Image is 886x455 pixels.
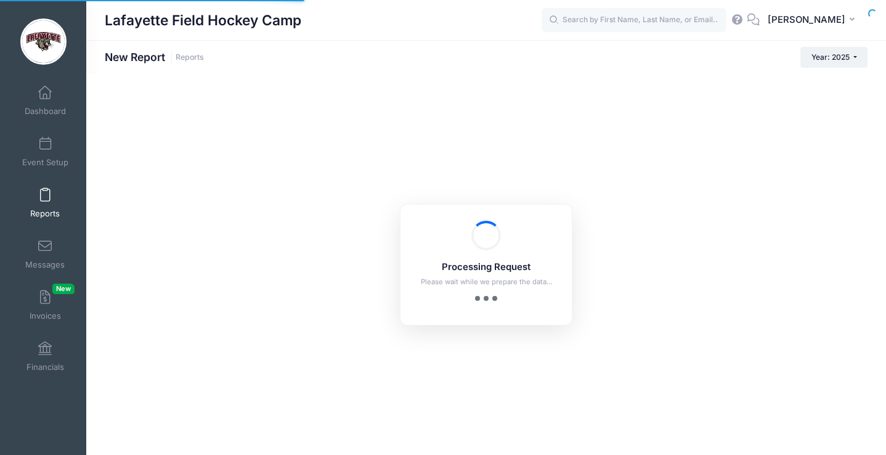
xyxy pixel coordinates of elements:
[16,232,75,276] a: Messages
[25,106,66,117] span: Dashboard
[20,18,67,65] img: Lafayette Field Hockey Camp
[800,47,868,68] button: Year: 2025
[542,8,726,33] input: Search by First Name, Last Name, or Email...
[52,284,75,294] span: New
[16,79,75,122] a: Dashboard
[16,335,75,378] a: Financials
[811,52,850,62] span: Year: 2025
[16,181,75,224] a: Reports
[26,362,64,372] span: Financials
[760,6,868,35] button: [PERSON_NAME]
[30,311,61,321] span: Invoices
[16,284,75,327] a: InvoicesNew
[105,51,204,64] h1: New Report
[176,53,204,62] a: Reports
[22,157,68,168] span: Event Setup
[768,13,845,27] span: [PERSON_NAME]
[105,6,301,35] h1: Lafayette Field Hockey Camp
[30,208,60,219] span: Reports
[417,277,556,287] p: Please wait while we prepare the data...
[25,260,65,270] span: Messages
[417,262,556,273] h5: Processing Request
[16,130,75,173] a: Event Setup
